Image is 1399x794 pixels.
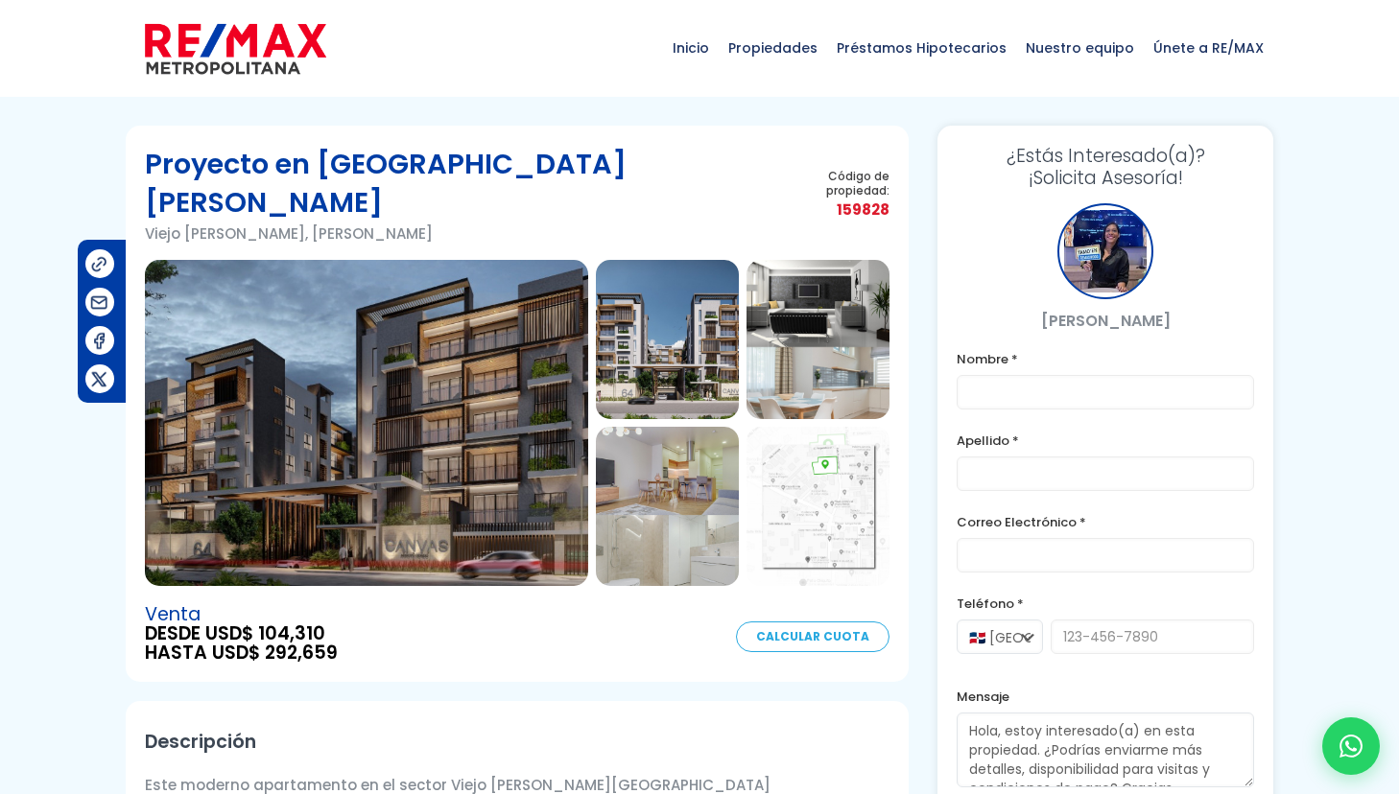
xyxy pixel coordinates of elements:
img: remax-metropolitana-logo [145,20,326,78]
span: Propiedades [719,19,827,77]
p: Viejo [PERSON_NAME], [PERSON_NAME] [145,222,777,245]
span: Código de propiedad: [777,169,889,198]
span: HASTA USD$ 292,659 [145,643,338,663]
span: Venta [145,605,338,624]
span: ¿Estás Interesado(a)? [957,145,1254,167]
img: Proyecto en Viejo Arroyo Hondo [596,260,739,419]
label: Teléfono * [957,592,1254,616]
input: 123-456-7890 [1051,619,1254,654]
span: Únete a RE/MAX [1144,19,1273,77]
h3: ¡Solicita Asesoría! [957,145,1254,189]
img: Proyecto en Viejo Arroyo Hondo [596,427,739,586]
label: Apellido * [957,429,1254,453]
img: Compartir [89,292,109,313]
label: Correo Electrónico * [957,510,1254,534]
img: Compartir [89,254,109,274]
img: Proyecto en Viejo Arroyo Hondo [145,260,588,586]
label: Nombre * [957,347,1254,371]
span: DESDE USD$ 104,310 [145,624,338,643]
img: Proyecto en Viejo Arroyo Hondo [747,260,889,419]
span: Inicio [663,19,719,77]
p: [PERSON_NAME] [957,309,1254,333]
label: Mensaje [957,685,1254,709]
a: Calcular Cuota [736,621,889,652]
img: Compartir [89,331,109,351]
span: Nuestro equipo [1016,19,1144,77]
textarea: Hola, estoy interesado(a) en esta propiedad. ¿Podrías enviarme más detalles, disponibilidad para ... [957,712,1254,787]
div: PATRICIA LEYBA [1057,203,1153,299]
span: Préstamos Hipotecarios [827,19,1016,77]
img: Compartir [89,369,109,389]
span: 159828 [777,198,889,222]
h1: Proyecto en [GEOGRAPHIC_DATA][PERSON_NAME] [145,145,777,222]
h2: Descripción [145,720,889,763]
img: Proyecto en Viejo Arroyo Hondo [747,427,889,586]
